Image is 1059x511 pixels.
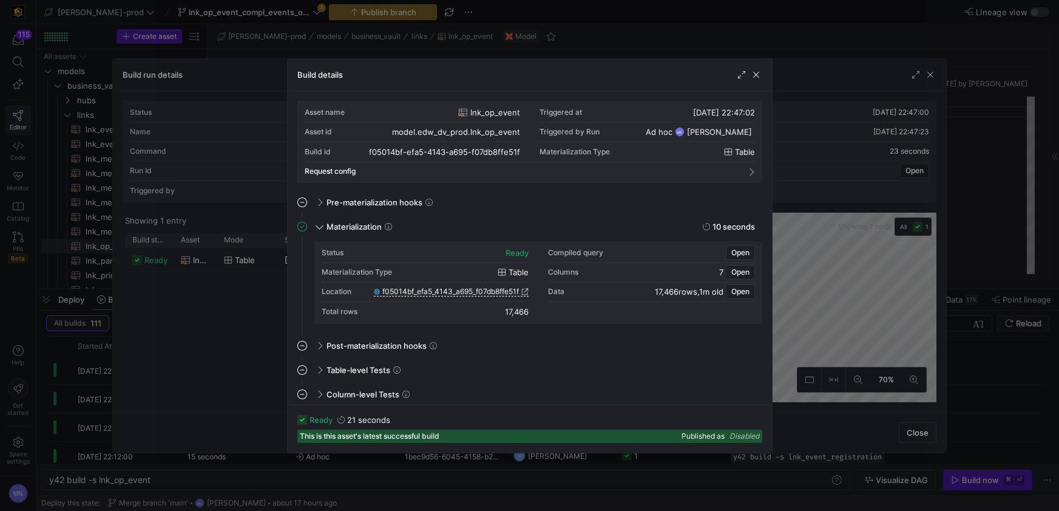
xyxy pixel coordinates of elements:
span: Ad hoc [646,127,672,137]
button: Ad hocMN[PERSON_NAME] [643,125,755,139]
span: 17,466 rows [655,287,697,297]
span: Table-level Tests [326,365,390,375]
span: This is this asset's latest successful build [300,432,439,441]
mat-expansion-panel-header: Post-materialization hooks [297,336,762,355]
span: Disabled [729,431,760,441]
mat-expansion-panel-header: Materialization10 seconds [297,217,762,236]
button: Open [726,245,755,260]
mat-panel-title: Request config [305,167,740,176]
div: Asset id [305,128,332,136]
span: Open [731,287,749,296]
div: Status [322,249,343,257]
mat-expansion-panel-header: Column-level Tests [297,385,762,404]
div: Triggered at [540,108,582,117]
span: Pre-materialization hooks [326,197,422,207]
h3: Build details [297,70,343,80]
div: MN [675,127,685,137]
a: f05014bf_efa5_4143_a695_f07db8ffe51f [374,287,529,296]
y42-duration: 21 seconds [347,415,390,425]
div: Materialization Type [322,268,392,276]
div: Data [548,287,564,296]
span: Column-level Tests [326,389,399,399]
div: , [655,287,723,297]
div: Triggered by Run [540,128,600,136]
button: Open [726,284,755,299]
div: model.edw_dv_prod.lnk_op_event [392,127,520,137]
div: Build id [305,148,331,156]
div: Location [322,287,351,296]
div: Materialization10 seconds [297,241,762,336]
span: f05014bf_efa5_4143_a695_f07db8ffe51f [382,287,519,296]
span: table [735,147,755,157]
mat-expansion-panel-header: Pre-materialization hooks [297,193,762,212]
div: 17,466 [505,307,529,317]
div: Columns [548,268,578,276]
div: Compiled query [548,249,603,257]
div: f05014bf-efa5-4143-a695-f07db8ffe51f [369,147,520,157]
span: Post-materialization hooks [326,341,427,351]
div: Total rows [322,307,357,316]
div: ready [506,248,529,258]
span: 1m old [699,287,723,297]
span: lnk_op_event [470,108,520,117]
span: [PERSON_NAME] [687,127,752,137]
button: Open [726,265,755,280]
span: Materialization [326,222,382,231]
div: Asset name [305,108,345,117]
y42-duration: 10 seconds [712,222,755,231]
span: Published as [682,432,725,441]
mat-expansion-panel-header: Table-level Tests [297,360,762,380]
span: table [509,267,529,277]
mat-expansion-panel-header: Request config [305,162,755,180]
span: Open [731,249,749,257]
span: 7 [719,267,723,277]
span: [DATE] 22:47:02 [693,108,755,117]
span: Materialization Type [540,148,610,156]
span: ready [310,415,333,425]
span: Open [731,268,749,276]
